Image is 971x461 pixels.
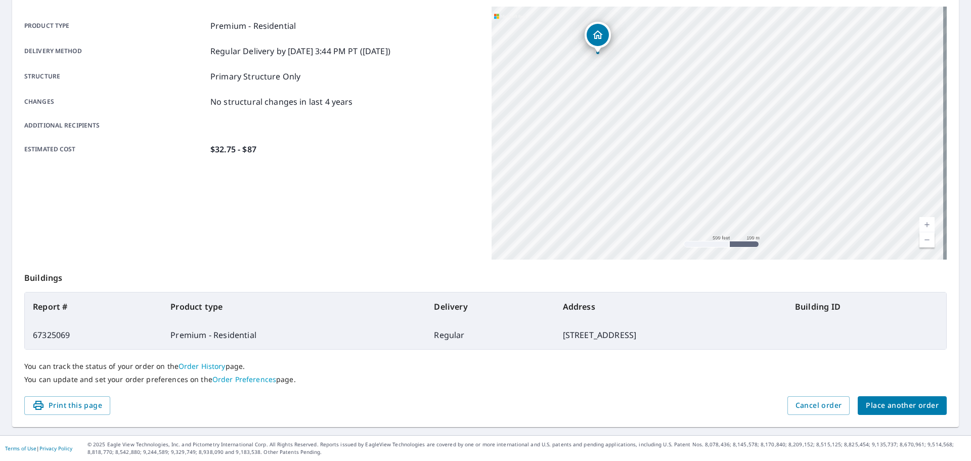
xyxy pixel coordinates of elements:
p: You can update and set your order preferences on the page. [24,375,947,384]
div: Dropped pin, building 1, Residential property, 21 GLENWOOD AVE GUELPH ON N1H4L1 [585,22,611,53]
a: Current Level 16, Zoom In [919,217,935,232]
button: Print this page [24,396,110,415]
th: Building ID [787,292,946,321]
th: Delivery [426,292,554,321]
a: Order Preferences [212,374,276,384]
a: Current Level 16, Zoom Out [919,232,935,247]
p: Primary Structure Only [210,70,300,82]
td: Regular [426,321,554,349]
p: Buildings [24,260,947,292]
p: No structural changes in last 4 years [210,96,353,108]
th: Address [555,292,787,321]
span: Place another order [866,399,939,412]
a: Privacy Policy [39,445,72,452]
p: | [5,445,72,451]
p: Delivery method [24,45,206,57]
td: [STREET_ADDRESS] [555,321,787,349]
p: Structure [24,70,206,82]
button: Place another order [858,396,947,415]
p: Premium - Residential [210,20,296,32]
button: Cancel order [787,396,850,415]
p: Estimated cost [24,143,206,155]
span: Cancel order [796,399,842,412]
td: 67325069 [25,321,162,349]
p: You can track the status of your order on the page. [24,362,947,371]
p: Changes [24,96,206,108]
p: $32.75 - $87 [210,143,256,155]
p: Regular Delivery by [DATE] 3:44 PM PT ([DATE]) [210,45,390,57]
p: © 2025 Eagle View Technologies, Inc. and Pictometry International Corp. All Rights Reserved. Repo... [87,441,966,456]
a: Terms of Use [5,445,36,452]
span: Print this page [32,399,102,412]
th: Product type [162,292,426,321]
th: Report # [25,292,162,321]
p: Additional recipients [24,121,206,130]
p: Product type [24,20,206,32]
a: Order History [179,361,226,371]
td: Premium - Residential [162,321,426,349]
